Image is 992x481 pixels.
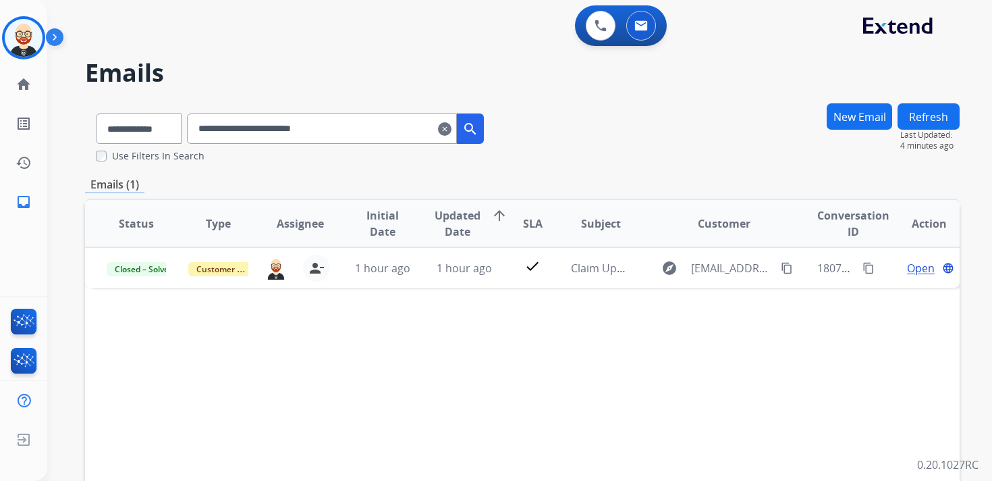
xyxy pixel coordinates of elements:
button: New Email [827,103,892,130]
span: Claim Update [571,261,640,276]
p: 0.20.1027RC [917,457,979,473]
span: Updated Date [435,207,480,240]
span: Initial Date [352,207,412,240]
img: avatar [5,19,43,57]
span: SLA [523,216,543,232]
span: Customer Support [188,262,276,276]
mat-icon: language [942,262,954,274]
mat-icon: inbox [16,194,32,210]
span: Status [119,216,154,232]
th: Action [877,200,960,247]
span: Type [206,216,231,232]
span: 4 minutes ago [900,141,960,151]
mat-icon: list_alt [16,116,32,132]
span: 1 hour ago [355,261,410,276]
mat-icon: home [16,76,32,93]
button: Refresh [898,103,960,130]
mat-icon: clear [438,121,451,137]
span: 1 hour ago [437,261,492,276]
span: [EMAIL_ADDRESS][DOMAIN_NAME] [691,260,773,276]
p: Emails (1) [85,176,144,193]
span: Customer [698,216,750,232]
span: Conversation ID [817,207,889,240]
label: Use Filters In Search [112,149,204,163]
mat-icon: content_copy [862,262,875,274]
mat-icon: person_remove [308,260,325,276]
span: Subject [581,216,621,232]
span: Last Updated: [900,130,960,141]
mat-icon: arrow_upward [491,207,507,224]
mat-icon: check [524,258,541,274]
span: Assignee [277,216,324,232]
h2: Emails [85,59,960,86]
mat-icon: content_copy [781,262,793,274]
img: agent-avatar [265,256,287,279]
mat-icon: history [16,155,32,171]
mat-icon: search [462,121,478,137]
span: Closed – Solved [107,262,182,276]
mat-icon: explore [661,260,678,276]
span: Open [907,260,935,276]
